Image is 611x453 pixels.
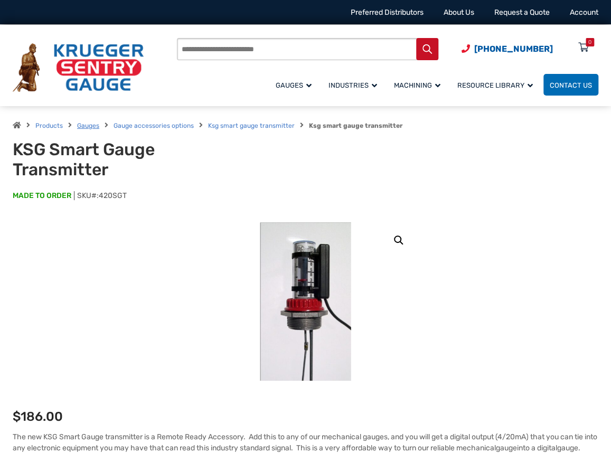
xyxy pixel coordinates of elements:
[99,191,127,200] span: 420SGT
[451,72,543,97] a: Resource Library
[444,8,474,17] a: About Us
[35,122,63,129] a: Products
[309,122,402,129] strong: Ksg smart gauge transmitter
[13,409,21,424] span: $
[588,38,591,46] div: 0
[494,8,550,17] a: Request a Quote
[394,81,440,89] span: Machining
[570,8,598,17] a: Account
[457,81,533,89] span: Resource Library
[269,72,322,97] a: Gauges
[550,81,592,89] span: Contact Us
[557,443,578,452] span: gauge
[13,191,71,201] span: MADE TO ORDER
[260,222,351,381] img: KSG Smart Gauge Transmitter
[474,44,553,54] span: [PHONE_NUMBER]
[351,8,424,17] a: Preferred Distributors
[543,74,598,96] a: Contact Us
[496,443,517,452] span: gauge
[208,122,295,129] a: Ksg smart gauge transmitter
[13,43,144,92] img: Krueger Sentry Gauge
[114,122,194,129] a: Gauge accessories options
[74,191,127,200] span: SKU#:
[388,72,451,97] a: Machining
[328,81,377,89] span: Industries
[13,139,247,180] h1: KSG Smart Gauge Transmitter
[322,72,388,97] a: Industries
[389,231,408,250] a: View full-screen image gallery
[13,409,63,424] bdi: 186.00
[276,81,312,89] span: Gauges
[462,42,553,55] a: Phone Number (920) 434-8860
[77,122,99,129] a: Gauges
